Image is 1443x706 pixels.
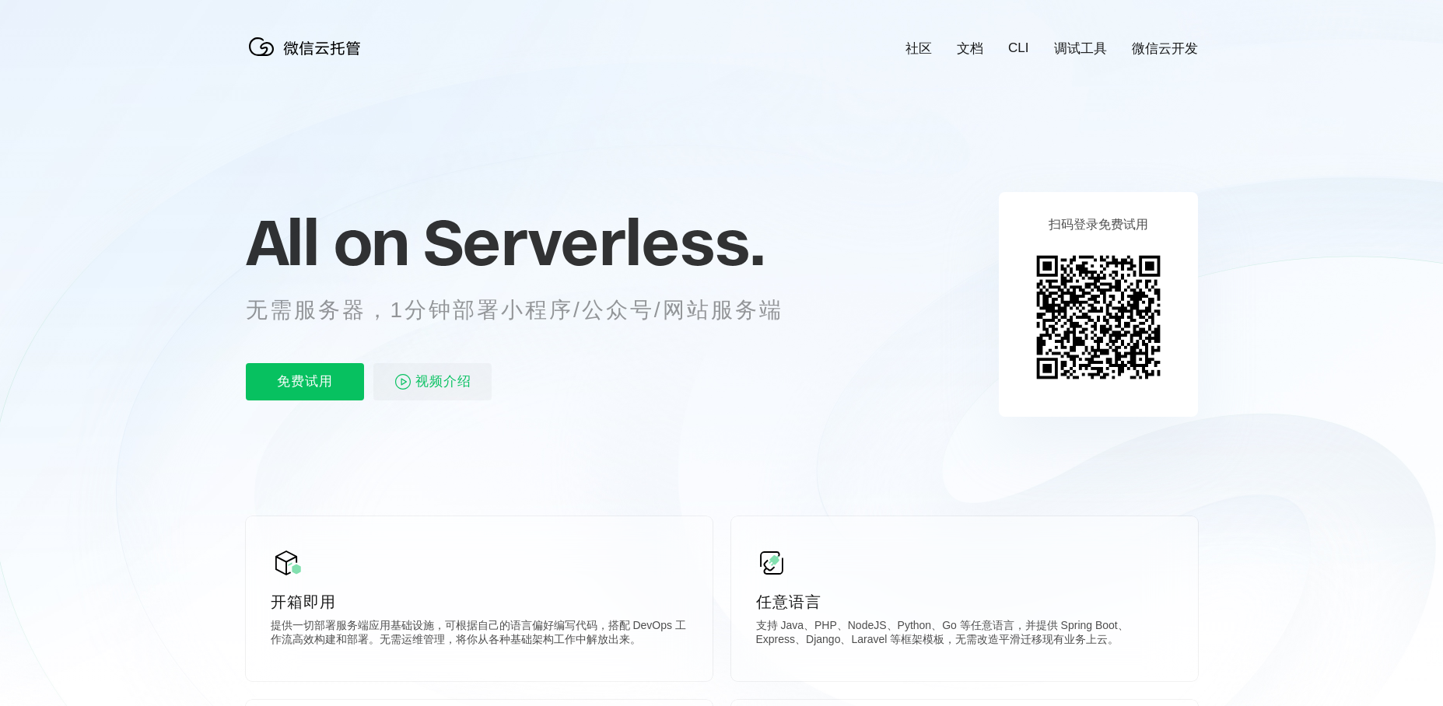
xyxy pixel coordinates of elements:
[957,40,983,58] a: 文档
[271,591,688,613] p: 开箱即用
[756,591,1173,613] p: 任意语言
[415,363,471,400] span: 视频介绍
[271,619,688,650] p: 提供一切部署服务端应用基础设施，可根据自己的语言偏好编写代码，搭配 DevOps 工作流高效构建和部署。无需运维管理，将你从各种基础架构工作中解放出来。
[246,363,364,400] p: 免费试用
[1054,40,1107,58] a: 调试工具
[756,619,1173,650] p: 支持 Java、PHP、NodeJS、Python、Go 等任意语言，并提供 Spring Boot、Express、Django、Laravel 等框架模板，无需改造平滑迁移现有业务上云。
[246,31,370,62] img: 微信云托管
[1049,217,1148,233] p: 扫码登录免费试用
[394,372,412,391] img: video_play.svg
[1008,40,1028,56] a: CLI
[246,295,812,326] p: 无需服务器，1分钟部署小程序/公众号/网站服务端
[423,203,765,281] span: Serverless.
[246,51,370,65] a: 微信云托管
[1132,40,1198,58] a: 微信云开发
[246,203,408,281] span: All on
[905,40,932,58] a: 社区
